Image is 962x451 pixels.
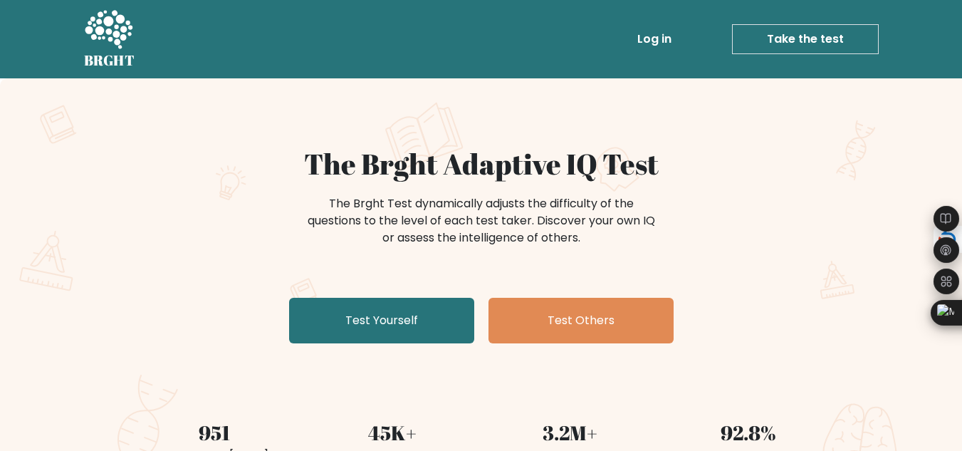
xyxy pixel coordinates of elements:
h1: The Brght Adaptive IQ Test [134,147,829,181]
a: Test Others [488,298,674,343]
a: Take the test [732,24,879,54]
div: 3.2M+ [490,418,651,447]
div: The Brght Test dynamically adjusts the difficulty of the questions to the level of each test take... [303,195,659,247]
a: Log in [632,25,677,53]
a: Test Yourself [289,298,474,343]
div: 92.8% [668,418,829,447]
div: 951 [134,418,295,447]
div: 45K+ [312,418,473,447]
h5: BRGHT [84,52,135,69]
a: BRGHT [84,6,135,73]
